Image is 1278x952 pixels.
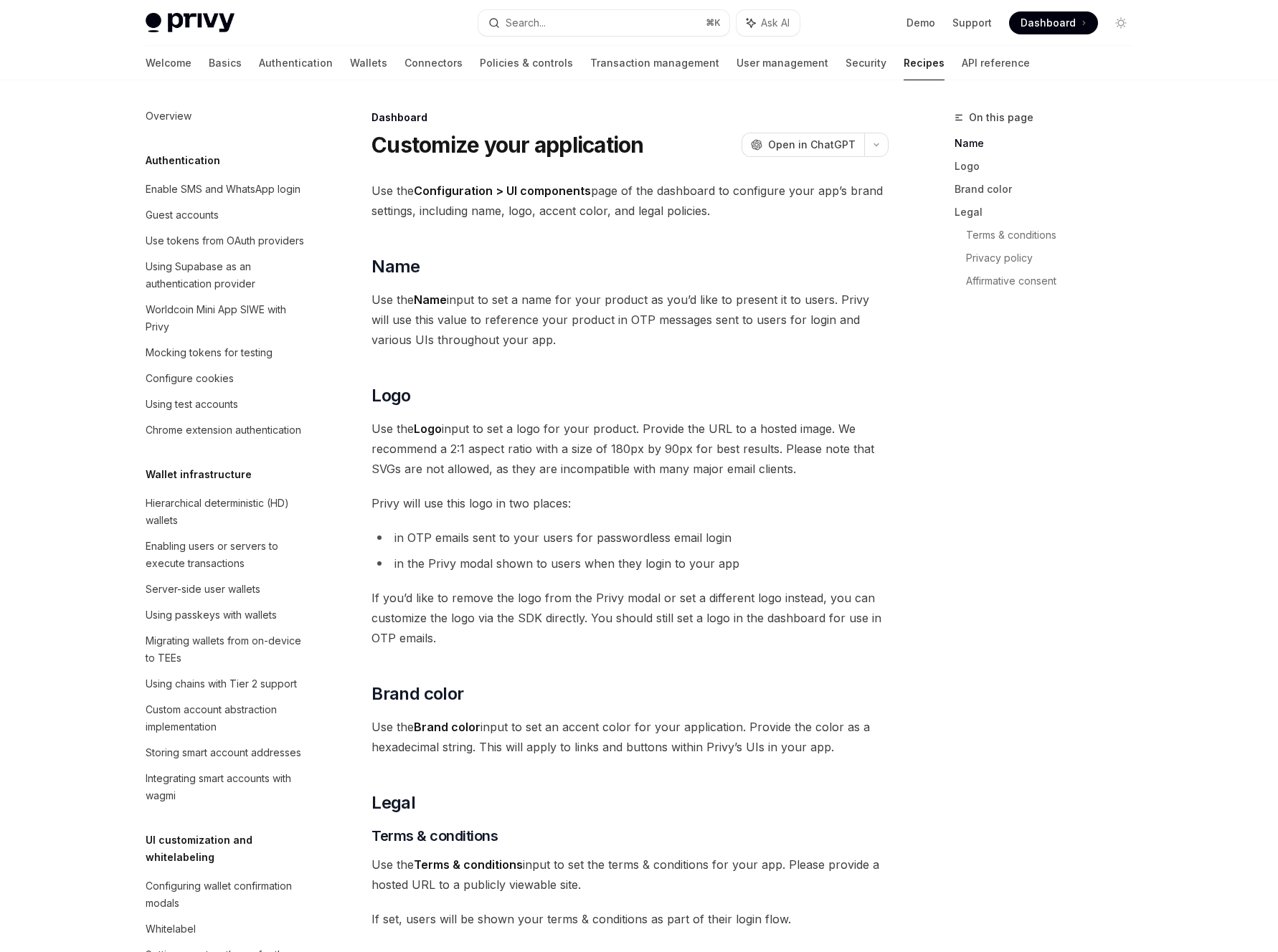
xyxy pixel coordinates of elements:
a: Enabling users or servers to execute transactions [134,533,318,576]
div: Enabling users or servers to execute transactions [146,538,309,572]
span: On this page [969,109,1033,126]
div: Integrating smart accounts with wagmi [146,770,309,804]
a: Legal [955,201,1144,224]
a: Configuring wallet confirmation modals [134,873,318,916]
li: in the Privy modal shown to users when they login to your app [371,553,889,573]
div: Hierarchical deterministic (HD) wallets [146,495,309,529]
a: Privacy policy [966,247,1144,270]
div: Storing smart account addresses [146,744,301,761]
span: Logo [371,384,411,407]
a: Hierarchical deterministic (HD) wallets [134,490,318,533]
span: If set, users will be shown your terms & conditions as part of their login flow. [371,909,889,929]
div: Mocking tokens for testing [146,344,273,361]
a: Authentication [259,46,333,80]
a: Server-side user wallets [134,576,318,602]
span: Use the input to set a logo for your product. Provide the URL to a hosted image. We recommend a 2... [371,419,889,479]
strong: Name [414,292,447,307]
div: Dashboard [371,110,889,125]
a: Enable SMS and WhatsApp login [134,176,318,202]
a: Custom account abstraction implementation [134,697,318,740]
a: Wallets [350,46,387,80]
div: Using passkeys with wallets [146,606,277,624]
div: Migrating wallets from on-device to TEEs [146,632,309,667]
div: Search... [506,14,546,32]
span: Use the input to set an accent color for your application. Provide the color as a hexadecimal str... [371,717,889,757]
div: Custom account abstraction implementation [146,701,309,736]
a: Using test accounts [134,391,318,417]
div: Use tokens from OAuth providers [146,232,304,249]
button: Toggle dark mode [1109,11,1132,34]
a: Policies & controls [480,46,573,80]
h1: Customize your application [371,132,644,158]
div: Using Supabase as an authentication provider [146,258,309,292]
a: Recipes [904,46,945,80]
a: Whitelabel [134,916,318,942]
span: Ask AI [761,16,790,30]
span: Open in ChatGPT [768,138,856,152]
h5: UI customization and whitelabeling [146,832,318,866]
div: Chrome extension authentication [146,422,301,439]
a: Logo [955,155,1144,178]
button: Search...⌘K [478,10,729,36]
a: Worldcoin Mini App SIWE with Privy [134,297,318,340]
strong: Terms & conditions [414,857,523,872]
a: Integrating smart accounts with wagmi [134,766,318,809]
strong: Brand color [414,720,481,734]
a: Using chains with Tier 2 support [134,671,318,697]
h5: Wallet infrastructure [146,466,252,483]
a: API reference [962,46,1030,80]
h5: Authentication [146,152,220,169]
a: Configure cookies [134,366,318,391]
span: Use the input to set a name for your product as you’d like to present it to users. Privy will use... [371,290,889,350]
img: light logo [146,13,235,33]
a: Mocking tokens for testing [134,340,318,366]
span: Use the page of the dashboard to configure your app’s brand settings, including name, logo, accen... [371,181,889,221]
div: Using chains with Tier 2 support [146,675,297,692]
div: Enable SMS and WhatsApp login [146,181,300,198]
div: Whitelabel [146,920,196,938]
span: Brand color [371,682,463,705]
a: Name [955,132,1144,155]
span: Name [371,255,420,278]
a: Guest accounts [134,202,318,228]
div: Configuring wallet confirmation modals [146,877,309,912]
span: Terms & conditions [371,826,498,846]
button: Open in ChatGPT [742,133,864,157]
a: Affirmative consent [966,270,1144,292]
a: Security [846,46,886,80]
span: Privy will use this logo in two places: [371,493,889,513]
a: Storing smart account addresses [134,740,318,766]
a: Welcome [146,46,191,80]
div: Using test accounts [146,396,238,413]
a: Migrating wallets from on-device to TEEs [134,628,318,671]
div: Configure cookies [146,370,234,387]
span: Use the input to set the terms & conditions for your app. Please provide a hosted URL to a public... [371,855,889,895]
a: Overview [134,103,318,129]
a: Using passkeys with wallets [134,602,318,628]
a: Basics [209,46,242,80]
strong: Configuration > UI components [414,184,591,198]
a: Use tokens from OAuth providers [134,228,318,254]
div: Guest accounts [146,206,219,224]
a: Transaction management [590,46,719,80]
a: Terms & conditions [966,224,1144,247]
span: Dashboard [1021,16,1076,30]
span: Legal [371,791,415,814]
li: in OTP emails sent to your users for passwordless email login [371,528,889,548]
div: Server-side user wallets [146,581,260,598]
a: Dashboard [1009,11,1098,34]
a: Connectors [404,46,463,80]
a: Chrome extension authentication [134,417,318,443]
button: Ask AI [737,10,800,36]
div: Worldcoin Mini App SIWE with Privy [146,301,309,335]
a: User management [737,46,828,80]
strong: Logo [414,422,442,436]
a: Brand color [955,178,1144,201]
div: Overview [146,108,191,125]
span: ⌘ K [706,17,721,29]
a: Demo [907,16,935,30]
span: If you’d like to remove the logo from the Privy modal or set a different logo instead, you can cu... [371,588,889,648]
a: Support [952,16,992,30]
a: Using Supabase as an authentication provider [134,254,318,297]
